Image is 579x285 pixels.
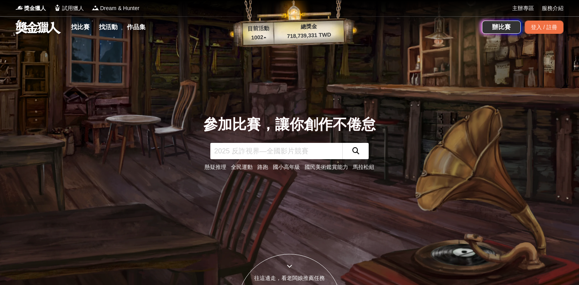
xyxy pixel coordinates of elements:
[54,4,84,12] a: Logo試用獵人
[243,24,274,33] p: 目前活動
[542,4,563,12] a: 服務介紹
[274,30,344,41] p: 718,739,331 TWD
[92,4,99,12] img: Logo
[96,22,121,33] a: 找活動
[231,164,253,170] a: 全民運動
[16,4,23,12] img: Logo
[482,21,521,34] a: 辦比賽
[62,4,84,12] span: 試用獵人
[54,4,61,12] img: Logo
[274,21,344,32] p: 總獎金
[525,21,563,34] div: 登入 / 註冊
[203,114,376,136] div: 參加比賽，讓你創作不倦怠
[68,22,93,33] a: 找比賽
[305,164,348,170] a: 國民美術鑑賞能力
[353,164,374,170] a: 馬拉松組
[16,4,46,12] a: Logo獎金獵人
[100,4,139,12] span: Dream & Hunter
[205,164,226,170] a: 懸疑推理
[273,164,300,170] a: 國小高年級
[124,22,149,33] a: 作品集
[24,4,46,12] span: 獎金獵人
[92,4,139,12] a: LogoDream & Hunter
[237,274,342,282] div: 往這邊走，看老闆娘推薦任務
[243,33,274,42] p: 1002 ▴
[210,143,342,159] input: 2025 反詐視界—全國影片競賽
[512,4,534,12] a: 主辦專區
[257,164,268,170] a: 路跑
